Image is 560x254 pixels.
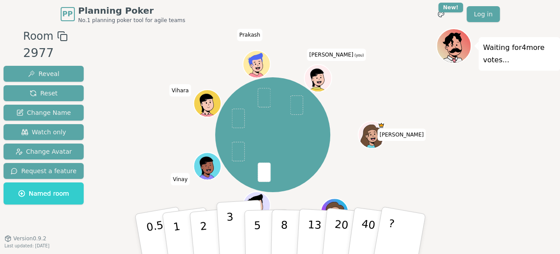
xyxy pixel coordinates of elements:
[438,3,463,12] div: New!
[353,53,364,57] span: (you)
[30,89,58,98] span: Reset
[4,182,84,205] button: Named room
[4,105,84,121] button: Change Name
[305,65,331,91] button: Click to change your avatar
[307,49,366,61] span: Click to change your name
[378,122,384,129] span: Staci is the host
[21,128,66,136] span: Watch only
[23,28,53,44] span: Room
[15,147,72,156] span: Change Avatar
[16,108,71,117] span: Change Name
[170,84,191,97] span: Click to change your name
[483,42,556,66] p: Waiting for 4 more votes...
[78,4,185,17] span: Planning Poker
[4,124,84,140] button: Watch only
[4,243,50,248] span: Last updated: [DATE]
[4,163,84,179] button: Request a feature
[170,173,189,185] span: Click to change your name
[28,69,59,78] span: Reveal
[78,17,185,24] span: No.1 planning poker tool for agile teams
[62,9,73,19] span: PP
[377,129,426,141] span: Click to change your name
[13,235,46,242] span: Version 0.9.2
[23,44,67,62] div: 2977
[4,235,46,242] button: Version0.9.2
[433,6,449,22] button: New!
[61,4,185,24] a: PPPlanning PokerNo.1 planning poker tool for agile teams
[4,144,84,159] button: Change Avatar
[4,66,84,82] button: Reveal
[467,6,499,22] a: Log in
[237,29,262,41] span: Click to change your name
[18,189,69,198] span: Named room
[4,85,84,101] button: Reset
[11,167,77,175] span: Request a feature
